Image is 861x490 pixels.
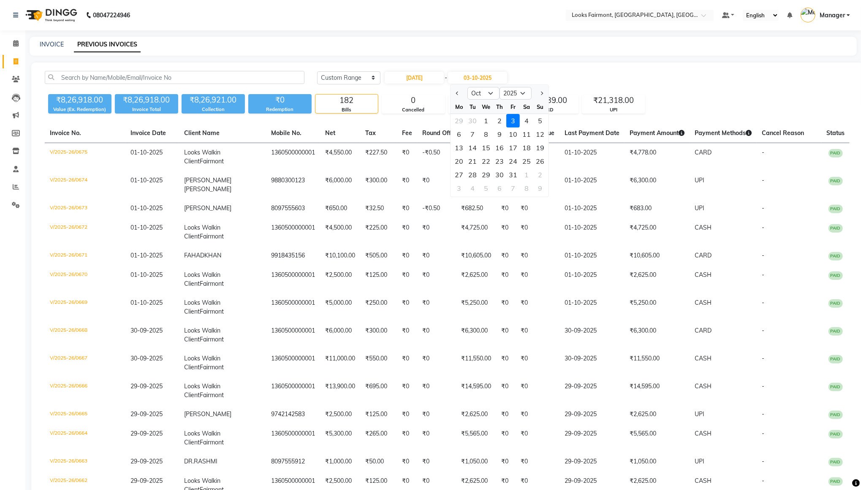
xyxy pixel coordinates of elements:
[695,129,752,137] span: Payment Methods
[45,171,125,199] td: V/2025-26/0674
[496,218,516,246] td: ₹0
[45,246,125,265] td: V/2025-26/0671
[560,349,625,377] td: 30-09-2025
[385,72,444,84] input: Start Date
[456,246,496,265] td: ₹10,605.00
[45,349,125,377] td: V/2025-26/0667
[695,176,704,184] span: UPI
[320,265,360,293] td: ₹2,500.00
[315,95,378,106] div: 182
[182,106,245,113] div: Collection
[45,218,125,246] td: V/2025-26/0672
[452,181,466,195] div: Monday, November 3, 2025
[630,129,684,137] span: Payment Amount
[493,100,506,114] div: Th
[625,218,690,246] td: ₹4,725.00
[828,252,843,260] span: PAID
[762,327,764,334] span: -
[828,355,843,363] span: PAID
[516,349,560,377] td: ₹0
[45,143,125,171] td: V/2025-26/0675
[184,176,231,184] span: [PERSON_NAME]
[360,293,397,321] td: ₹250.00
[625,143,690,171] td: ₹4,778.00
[695,271,712,279] span: CASH
[496,321,516,349] td: ₹0
[828,327,843,336] span: PAID
[533,154,547,168] div: Sunday, October 26, 2025
[115,106,178,113] div: Invoice Total
[506,168,520,181] div: 31
[762,252,764,259] span: -
[625,377,690,405] td: ₹14,595.00
[397,265,417,293] td: ₹0
[45,265,125,293] td: V/2025-26/0670
[466,181,479,195] div: 4
[479,181,493,195] div: 5
[452,127,466,141] div: Monday, October 6, 2025
[493,181,506,195] div: Thursday, November 6, 2025
[184,271,220,287] span: Looks Walkin Client
[533,141,547,154] div: 19
[452,100,466,114] div: Mo
[828,383,843,391] span: PAID
[828,149,843,157] span: PAID
[48,106,111,113] div: Value (Ex. Redemption)
[493,154,506,168] div: 23
[520,141,533,154] div: 18
[456,199,496,218] td: ₹682.50
[493,114,506,127] div: 2
[582,106,645,114] div: UPI
[466,168,479,181] div: 28
[828,299,843,308] span: PAID
[496,349,516,377] td: ₹0
[496,265,516,293] td: ₹0
[449,106,511,114] div: CASH
[397,199,417,218] td: ₹0
[360,199,397,218] td: ₹32.50
[466,168,479,181] div: Tuesday, October 28, 2025
[452,154,466,168] div: 20
[516,293,560,321] td: ₹0
[200,391,224,399] span: Fairmont
[452,181,466,195] div: 3
[452,168,466,181] div: Monday, October 27, 2025
[625,199,690,218] td: ₹683.00
[184,224,220,240] span: Looks Walkin Client
[520,154,533,168] div: 25
[500,87,532,100] select: Select year
[762,355,764,362] span: -
[184,382,220,399] span: Looks Walkin Client
[762,224,764,231] span: -
[538,87,545,100] button: Next month
[533,154,547,168] div: 26
[266,293,320,321] td: 1360500000001
[449,95,511,106] div: ₹7,62,964.00
[397,349,417,377] td: ₹0
[397,293,417,321] td: ₹0
[200,308,224,315] span: Fairmont
[520,127,533,141] div: Saturday, October 11, 2025
[467,87,500,100] select: Select month
[479,100,493,114] div: We
[45,71,304,84] input: Search by Name/Mobile/Email/Invoice No
[184,129,220,137] span: Client Name
[506,127,520,141] div: Friday, October 10, 2025
[762,299,764,306] span: -
[479,141,493,154] div: 15
[365,129,376,137] span: Tax
[520,181,533,195] div: 8
[520,114,533,127] div: 4
[533,181,547,195] div: Sunday, November 9, 2025
[184,327,220,343] span: Looks Walkin Client
[762,271,764,279] span: -
[762,149,764,156] span: -
[130,176,163,184] span: 01-10-2025
[266,405,320,424] td: 9742142583
[456,265,496,293] td: ₹2,625.00
[271,129,301,137] span: Mobile No.
[45,321,125,349] td: V/2025-26/0668
[520,100,533,114] div: Sa
[496,377,516,405] td: ₹0
[184,252,204,259] span: FAHAD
